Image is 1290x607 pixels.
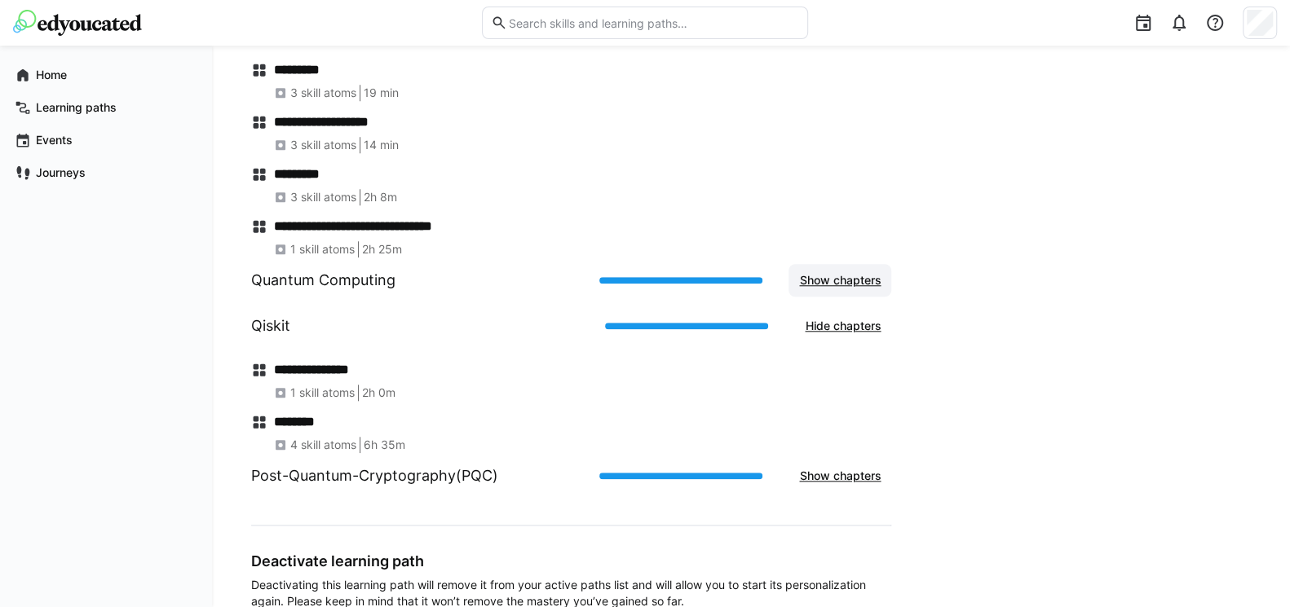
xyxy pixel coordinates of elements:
h1: Post-Quantum-Cryptography(PQC) [251,465,498,486]
span: 19 min [364,85,399,101]
span: 14 min [364,137,399,153]
span: 1 skill atoms [290,385,355,401]
span: Show chapters [797,272,883,288]
span: 2h 25m [362,241,402,257]
h1: Quantum Computing [251,270,395,291]
h3: Deactivate learning path [251,552,891,570]
span: 4 skill atoms [290,437,356,453]
span: 3 skill atoms [290,85,356,101]
span: Show chapters [797,468,883,484]
button: Hide chapters [794,310,891,342]
input: Search skills and learning paths… [507,15,799,30]
span: 3 skill atoms [290,137,356,153]
button: Show chapters [789,264,891,297]
span: 1 skill atoms [290,241,355,257]
button: Show chapters [789,460,891,492]
span: 2h 8m [364,189,397,205]
h1: Qiskit [251,315,290,336]
span: Hide chapters [802,318,883,334]
span: 6h 35m [364,437,405,453]
span: 2h 0m [362,385,395,401]
span: 3 skill atoms [290,189,356,205]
